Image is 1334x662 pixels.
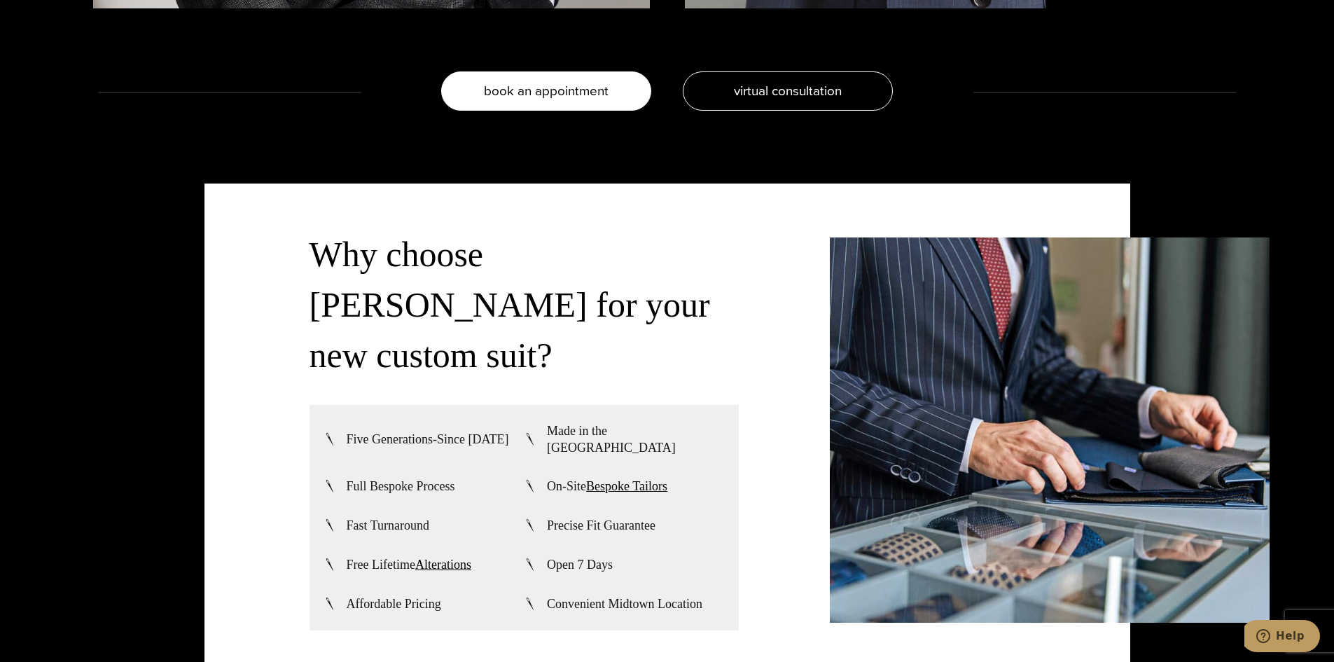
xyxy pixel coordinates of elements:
a: Bespoke Tailors [586,479,667,493]
a: virtual consultation [683,71,893,111]
span: Fast Turnaround [347,517,430,534]
iframe: Opens a widget where you can chat to one of our agents [1244,620,1320,655]
span: Open 7 Days [547,556,613,573]
span: On-Site [547,478,667,495]
span: Free Lifetime [347,556,471,573]
span: Affordable Pricing [347,595,441,612]
span: Precise Fit Guarantee [547,517,655,534]
h3: Why choose [PERSON_NAME] for your new custom suit? [310,229,739,380]
img: Client thumbing through Piacenza fabric swatch book. [830,237,1270,623]
span: Five Generations-Since [DATE] [347,431,509,448]
span: Made in the [GEOGRAPHIC_DATA] [547,422,725,456]
span: virtual consultation [734,81,842,101]
a: Alterations [415,558,471,572]
a: book an appointment [441,71,651,111]
span: Convenient Midtown Location [547,595,702,612]
span: book an appointment [484,81,609,101]
span: Full Bespoke Process [347,478,455,495]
